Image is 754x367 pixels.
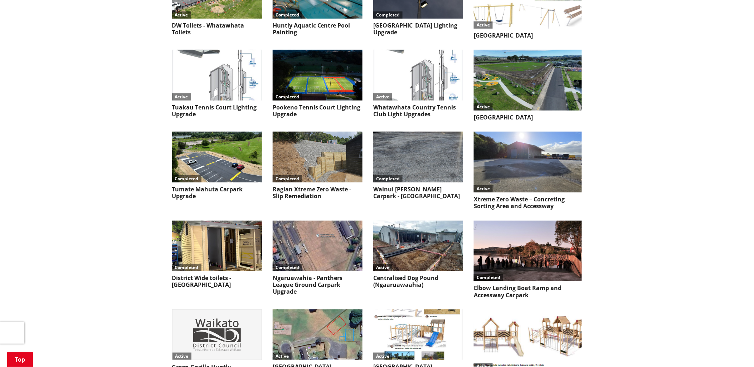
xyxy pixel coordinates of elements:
h3: Pookeno Tennis Court Lighting Upgrade [273,104,363,118]
a: CompletedWainui [PERSON_NAME] Carpark - [GEOGRAPHIC_DATA] [373,132,463,200]
div: Active [373,93,392,101]
div: Active [172,353,191,360]
img: PR-24129 Raglan Xtreme Zero Waste Slip Remediation 2024 Nov 4 [273,132,363,182]
a: CompletedNgaruawahia - Panthers League Ground Carpark Upgrade [273,221,363,295]
div: Completed [172,264,201,271]
a: CompletedRaglan Xtreme Zero Waste - Slip Remediation [273,132,363,200]
a: Top [7,352,33,367]
div: Active [373,264,392,271]
h3: [GEOGRAPHIC_DATA] [474,32,582,39]
img: PR-22241 Buckland Road Recreational Reserve 3 [474,50,582,111]
div: Active [273,353,292,360]
h3: Tumate Mahuta Carpark Upgrade [172,186,262,200]
iframe: Messenger Launcher [721,337,747,363]
img: image-fallback.svg [172,310,262,360]
h3: [GEOGRAPHIC_DATA] Lighting Upgrade [373,22,463,36]
img: PR-24269 Wainui Bush Carpark [373,132,463,182]
div: Completed [273,93,302,101]
h3: Tuakau Tennis Court Lighting Upgrade [172,104,262,118]
div: Completed [373,175,403,182]
img: Tamahere Toilet [172,221,262,271]
a: CompletedTumate Mahuta Carpark Upgrade [172,132,262,200]
h3: District Wide toilets - [GEOGRAPHIC_DATA] [172,275,262,288]
div: Active [474,103,493,111]
div: Completed [273,11,302,19]
h3: DW Toilets - Whatawhata Toilets [172,22,262,36]
a: CompletedPookeno Tennis Court Lighting Upgrade [273,50,363,118]
img: PR-22223 Centralised Dog Pound [373,221,463,271]
a: ActiveCentralised Dog Pound (Ngaaruawaahia) [373,221,463,289]
img: PR-24016 Riverview Road, Huntly Playground [373,309,463,360]
div: Active [474,185,493,192]
div: Active [172,11,191,19]
h3: Centralised Dog Pound (Ngaaruawaahia) [373,275,463,288]
h3: [GEOGRAPHIC_DATA] [474,114,582,121]
div: Completed [273,175,302,182]
a: CompletedElbow Landing Boat Ramp and Accessway Carpark [474,221,582,299]
img: PR 24297 Xtreme Zero Waste - Concreting Sorting Area and Accessway [474,132,582,192]
a: ActiveWhatawhata Country Tennis Club Light Upgrades [373,50,463,118]
img: Pookeno Tennis Court Lighting May 2024 2 [273,50,363,100]
img: PR-24014 DW Playground Fraser Street, Huntly West [273,309,363,360]
div: Completed [273,264,302,271]
h3: Huntly Aquatic Centre Pool Painting [273,22,363,36]
div: Completed [373,11,403,19]
h3: Whatawhata Country Tennis Club Light Upgrades [373,104,463,118]
img: Tumate Mahuta Before After Jan 2025 2 [172,132,262,182]
h3: Ngaruawahia - Panthers League Ground Carpark Upgrade [273,275,363,295]
h3: Elbow Landing Boat Ramp and Accessway Carpark [474,285,582,298]
img: PR-22173 Tuakau Tennis Court Lighting Upgrade [172,50,262,100]
a: ActiveXtreme Zero Waste – Concreting Sorting Area and Accessway [474,132,582,210]
img: PR-22204 Whatawhata Country Tennis Club LIght Upgrades [373,50,463,100]
h3: Wainui [PERSON_NAME] Carpark - [GEOGRAPHIC_DATA] [373,186,463,200]
div: Completed [172,175,201,182]
h3: Xtreme Zero Waste – Concreting Sorting Area and Accessway [474,196,582,210]
div: Active [474,21,493,29]
img: Elbow Boat Ramp [474,221,582,282]
div: Active [373,353,392,360]
a: CompletedDistrict Wide toilets - [GEOGRAPHIC_DATA] [172,221,262,289]
a: ActiveTuakau Tennis Court Lighting Upgrade [172,50,262,118]
div: Completed [474,274,503,281]
div: Active [172,93,191,101]
img: PR-22057 Panthers League Park Carpark [273,221,363,271]
h3: Raglan Xtreme Zero Waste - Slip Remediation [273,186,363,200]
a: Active[GEOGRAPHIC_DATA] [474,50,582,121]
